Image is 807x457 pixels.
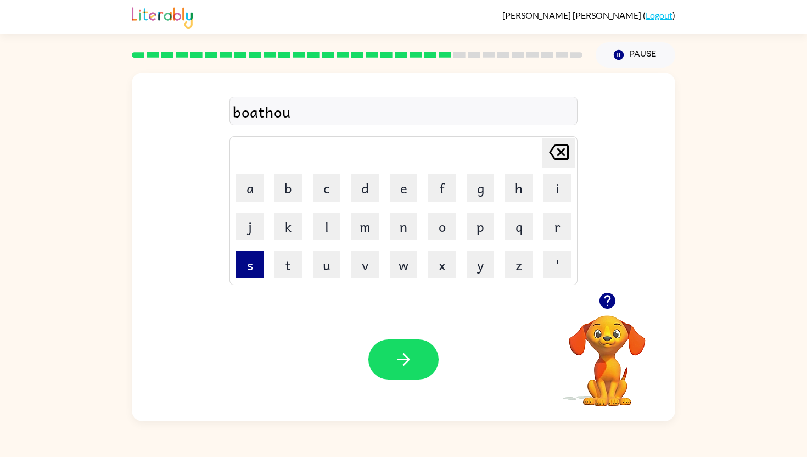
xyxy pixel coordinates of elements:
[351,213,379,240] button: m
[502,10,643,20] span: [PERSON_NAME] [PERSON_NAME]
[274,213,302,240] button: k
[505,213,533,240] button: q
[428,174,456,202] button: f
[543,251,571,278] button: '
[428,213,456,240] button: o
[505,174,533,202] button: h
[390,251,417,278] button: w
[132,4,193,29] img: Literably
[274,174,302,202] button: b
[646,10,672,20] a: Logout
[505,251,533,278] button: z
[313,251,340,278] button: u
[467,213,494,240] button: p
[467,174,494,202] button: g
[428,251,456,278] button: x
[390,174,417,202] button: e
[543,174,571,202] button: i
[552,298,662,408] video: Your browser must support playing .mp4 files to use Literably. Please try using another browser.
[596,42,675,68] button: Pause
[467,251,494,278] button: y
[233,100,574,123] div: boathou
[236,174,264,202] button: a
[313,174,340,202] button: c
[351,251,379,278] button: v
[313,213,340,240] button: l
[502,10,675,20] div: ( )
[236,213,264,240] button: j
[274,251,302,278] button: t
[543,213,571,240] button: r
[351,174,379,202] button: d
[390,213,417,240] button: n
[236,251,264,278] button: s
